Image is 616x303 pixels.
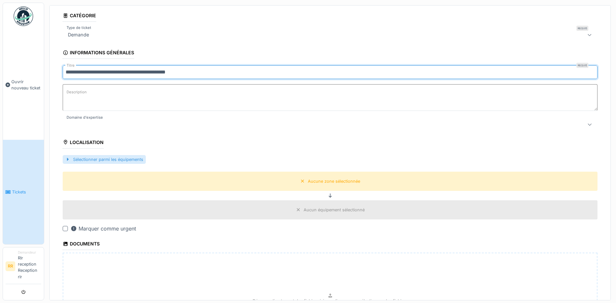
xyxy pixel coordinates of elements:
[18,250,41,255] div: Demandeur
[576,26,588,31] div: Requis
[11,79,41,91] span: Ouvrir nouveau ticket
[6,250,41,284] a: RR DemandeurRlr reception Reception rlr
[12,189,41,195] span: Tickets
[3,140,44,244] a: Tickets
[65,63,76,68] label: Titre
[65,31,92,39] div: Demande
[65,88,88,96] label: Description
[65,25,93,31] label: Type de ticket
[63,155,146,164] div: Sélectionner parmi les équipements
[65,115,104,120] label: Domaine d'expertise
[308,178,360,184] div: Aucune zone sélectionnée
[63,11,96,22] div: Catégorie
[63,138,104,149] div: Localisation
[63,48,134,59] div: Informations générales
[3,30,44,140] a: Ouvrir nouveau ticket
[14,7,33,26] img: Badge_color-CXgf-gQk.svg
[304,207,365,213] div: Aucun équipement sélectionné
[63,239,100,250] div: Documents
[18,250,41,283] li: Rlr reception Reception rlr
[576,63,588,68] div: Requis
[6,261,15,271] li: RR
[70,225,136,232] div: Marquer comme urgent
